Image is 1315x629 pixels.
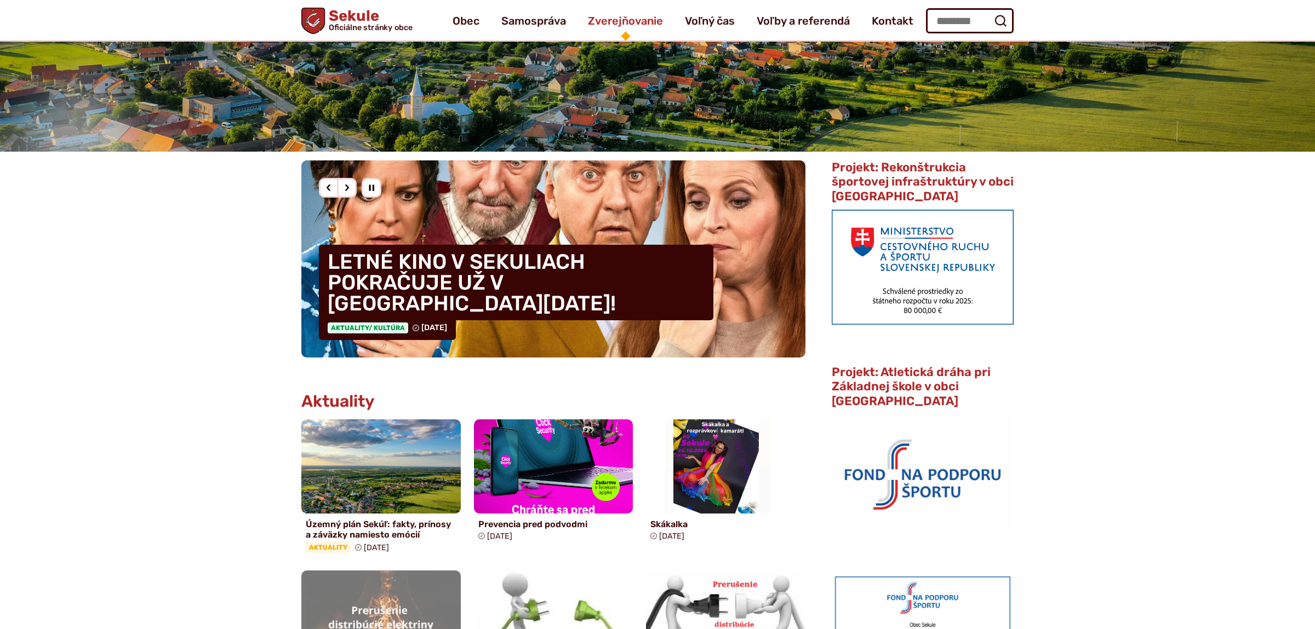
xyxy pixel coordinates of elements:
[306,542,351,553] span: Aktuality
[301,8,325,34] img: Prejsť na domovskú stránku
[685,5,735,36] a: Voľný čas
[362,178,381,198] div: Pozastaviť pohyb slajdera
[301,8,413,34] a: Logo Sekule, prejsť na domovskú stránku.
[832,210,1014,325] img: min-cras.png
[319,245,713,320] h4: LETNÉ KINO V SEKULIACH POKRAČUJE UŽ V [GEOGRAPHIC_DATA][DATE]!
[659,532,684,541] span: [DATE]
[474,419,633,545] a: Prevencia pred podvodmi [DATE]
[757,5,850,36] a: Voľby a referendá
[646,419,805,545] a: Skákalka [DATE]
[501,5,566,36] a: Samospráva
[872,5,913,36] a: Kontakt
[832,365,991,408] span: Projekt: Atletická dráha pri Základnej škole v obci [GEOGRAPHIC_DATA]
[650,519,801,529] h4: Skákalka
[329,24,413,31] span: Oficiálne stránky obce
[364,543,389,552] span: [DATE]
[487,532,512,541] span: [DATE]
[832,160,1014,204] span: Projekt: Rekonštrukcia športovej infraštruktúry v obci [GEOGRAPHIC_DATA]
[306,519,456,540] h4: Územný plán Sekúľ: fakty, prínosy a záväzky namiesto emócií
[328,322,408,333] span: Aktuality
[588,5,663,36] a: Zverejňovanie
[478,519,629,529] h4: Prevencia pred podvodmi
[453,5,479,36] a: Obec
[301,160,805,357] div: 8 / 8
[421,323,447,332] span: [DATE]
[369,324,405,332] span: / Kultúra
[301,160,805,357] a: LETNÉ KINO V SEKULIACH POKRAČUJE UŽ V [GEOGRAPHIC_DATA][DATE]! Aktuality/ Kultúra [DATE]
[319,178,339,198] div: Predošlý slajd
[832,414,1014,533] img: logo_fnps.png
[301,419,461,557] a: Územný plán Sekúľ: fakty, prínosy a záväzky namiesto emócií Aktuality [DATE]
[325,9,413,32] h1: Sekule
[337,178,357,198] div: Nasledujúci slajd
[301,393,375,411] h3: Aktuality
